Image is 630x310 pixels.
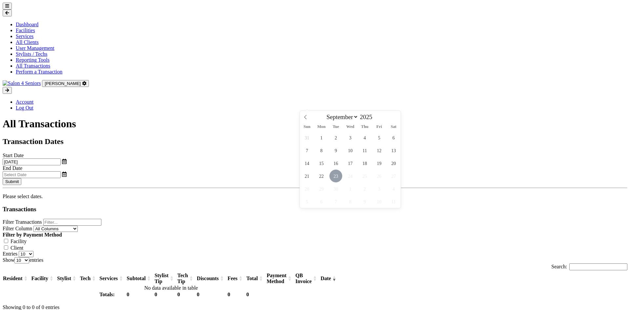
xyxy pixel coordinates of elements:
span: Tue [329,125,343,129]
label: Show entries [3,257,43,263]
span: September 1, 2025 [315,131,328,144]
label: End Date [3,165,22,171]
span: [PERSON_NAME] [45,81,81,86]
a: Dashboard [16,22,38,27]
label: Search: [551,264,627,269]
a: Services [16,33,33,39]
span: September 29, 2025 [315,182,328,195]
th: 0 [246,291,266,298]
th: Fees: activate to sort column ascending [227,272,246,285]
th: Resident: activate to sort column ascending [3,272,31,285]
h2: Transaction Dates [3,137,627,146]
label: Filter Column [3,226,32,231]
span: Sun [300,125,314,129]
input: Select Date [3,158,61,165]
strong: Filter by Payment Method [3,232,62,238]
th: Facility: activate to sort column ascending [31,272,57,285]
span: Wed [343,125,358,129]
span: Thu [358,125,372,129]
input: Year [358,114,377,121]
th: Tech: activate to sort column ascending [80,272,99,285]
a: Stylists / Techs [16,51,47,57]
input: Select Date [3,171,61,178]
span: October 2, 2025 [358,182,371,195]
label: Start Date [3,153,24,158]
span: September 16, 2025 [329,157,342,170]
a: Perform a Transaction [16,69,62,74]
th: Services: activate to sort column ascending [99,272,126,285]
a: Account [16,99,33,105]
a: Facilities [16,28,35,33]
span: September 17, 2025 [344,157,357,170]
span: Fri [372,125,387,129]
th: Payment Method: activate to sort column ascending [266,272,295,285]
span: October 6, 2025 [315,195,328,208]
span: October 11, 2025 [387,195,400,208]
span: September 9, 2025 [329,144,342,157]
span: September 8, 2025 [315,144,328,157]
span: September 26, 2025 [373,170,386,182]
img: Salon 4 Seniors [3,80,41,86]
span: October 10, 2025 [373,195,386,208]
input: Filter... [43,219,101,226]
strong: Totals: [99,292,115,297]
span: October 7, 2025 [329,195,342,208]
span: September 15, 2025 [315,157,328,170]
a: toggle [62,172,67,177]
span: September 5, 2025 [373,131,386,144]
a: User Management [16,45,54,51]
span: October 5, 2025 [301,195,313,208]
label: Facility [10,238,27,244]
th: Stylist: activate to sort column ascending [57,272,80,285]
label: Client [10,245,23,251]
a: Log Out [16,105,33,111]
span: September 28, 2025 [301,182,313,195]
span: September 6, 2025 [387,131,400,144]
th: 0 [177,291,197,298]
p: Please select dates. [3,194,627,199]
span: September 20, 2025 [387,157,400,170]
span: September 23, 2025 [329,170,342,182]
th: Discounts: activate to sort column ascending [197,272,227,285]
input: Search: [569,263,627,270]
td: No data available in table [3,285,340,291]
span: September 10, 2025 [344,144,357,157]
span: September 13, 2025 [387,144,400,157]
a: Reporting Tools [16,57,50,63]
span: October 8, 2025 [344,195,357,208]
span: September 22, 2025 [315,170,328,182]
span: September 19, 2025 [373,157,386,170]
button: Submit [3,178,21,185]
select: Showentries [14,257,29,263]
span: August 31, 2025 [301,131,313,144]
select: Month [324,113,358,121]
th: 0 [126,291,154,298]
a: toggle [62,159,67,164]
th: 0 [197,291,227,298]
label: Entries [3,251,17,257]
span: September 24, 2025 [344,170,357,182]
a: All Clients [16,39,39,45]
span: Mon [314,125,329,129]
th: Date: activate to sort column ascending [320,272,340,285]
span: September 18, 2025 [358,157,371,170]
button: [PERSON_NAME] [42,80,89,87]
span: September 3, 2025 [344,131,357,144]
span: September 21, 2025 [301,170,313,182]
span: September 30, 2025 [329,182,342,195]
th: Tech Tip: activate to sort column ascending [177,272,197,285]
span: September 25, 2025 [358,170,371,182]
span: September 12, 2025 [373,144,386,157]
th: Subtotal: activate to sort column ascending [126,272,154,285]
span: September 2, 2025 [329,131,342,144]
h3: Transactions [3,206,627,213]
a: All Transactions [16,63,50,69]
h1: All Transactions [3,118,627,130]
th: Total: activate to sort column ascending [246,272,266,285]
label: Filter Transactions [3,219,42,225]
th: 0 [154,291,177,298]
span: October 4, 2025 [387,182,400,195]
span: September 11, 2025 [358,144,371,157]
span: Sat [387,125,401,129]
span: October 9, 2025 [358,195,371,208]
